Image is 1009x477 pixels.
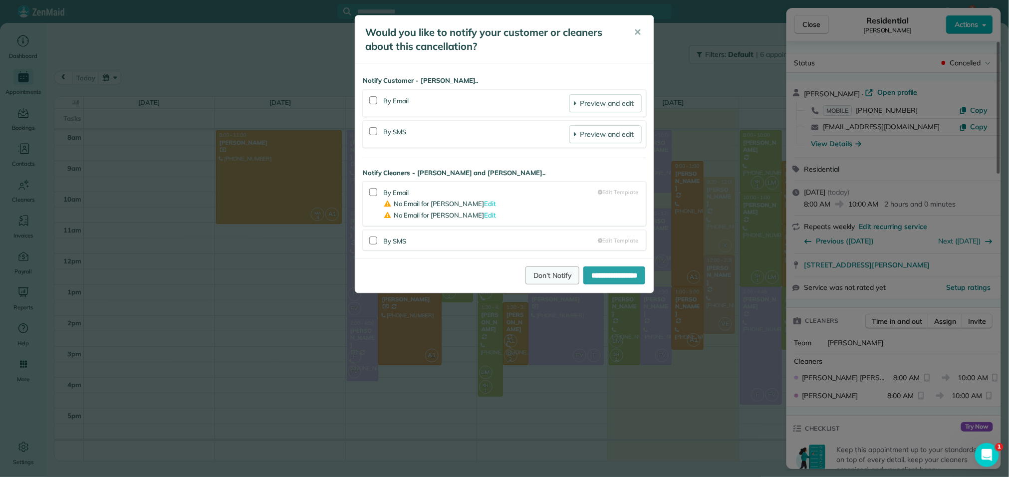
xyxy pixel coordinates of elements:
strong: Notify Customer - [PERSON_NAME].. [363,76,646,86]
div: By SMS [383,125,569,143]
a: Don't Notify [525,266,579,284]
div: By Email [383,94,569,112]
div: No Email for [PERSON_NAME] [383,198,598,210]
span: ✕ [634,26,641,38]
span: 1 [996,443,1004,451]
div: By SMS [383,235,598,246]
a: Edit [484,211,496,219]
div: By Email [383,186,598,222]
iframe: Intercom live chat [975,443,999,467]
strong: Notify Cleaners - [PERSON_NAME] and [PERSON_NAME].. [363,168,646,178]
a: Preview and edit [569,125,642,143]
a: Preview and edit [569,94,642,112]
a: Edit Template [598,188,638,197]
div: No Email for [PERSON_NAME] [383,210,598,222]
a: Edit Template [598,237,638,245]
h5: Would you like to notify your customer or cleaners about this cancellation? [365,25,620,53]
a: Edit [484,200,496,208]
